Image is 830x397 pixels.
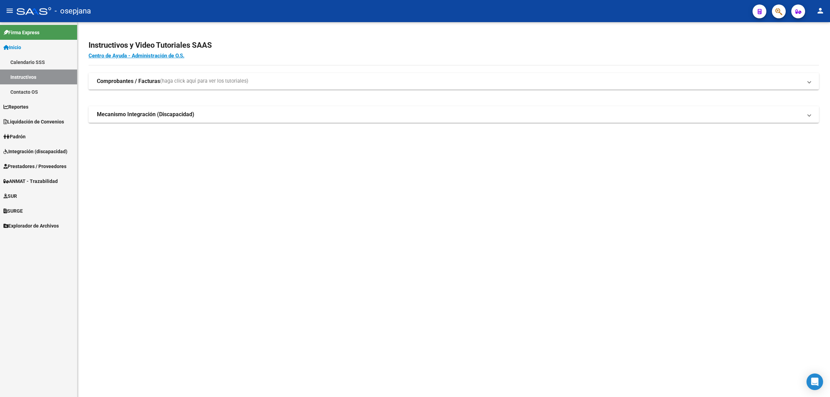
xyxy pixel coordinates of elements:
span: ANMAT - Trazabilidad [3,177,58,185]
mat-expansion-panel-header: Mecanismo Integración (Discapacidad) [89,106,819,123]
mat-icon: menu [6,7,14,15]
span: Liquidación de Convenios [3,118,64,126]
span: SUR [3,192,17,200]
span: Explorador de Archivos [3,222,59,230]
span: Firma Express [3,29,39,36]
span: Reportes [3,103,28,111]
span: - osepjana [55,3,91,19]
strong: Comprobantes / Facturas [97,77,160,85]
div: Open Intercom Messenger [806,373,823,390]
mat-expansion-panel-header: Comprobantes / Facturas(haga click aquí para ver los tutoriales) [89,73,819,90]
span: Padrón [3,133,26,140]
span: SURGE [3,207,23,215]
strong: Mecanismo Integración (Discapacidad) [97,111,194,118]
h2: Instructivos y Video Tutoriales SAAS [89,39,819,52]
mat-icon: person [816,7,824,15]
span: Inicio [3,44,21,51]
span: Prestadores / Proveedores [3,163,66,170]
span: Integración (discapacidad) [3,148,67,155]
a: Centro de Ayuda - Administración de O.S. [89,53,184,59]
span: (haga click aquí para ver los tutoriales) [160,77,248,85]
